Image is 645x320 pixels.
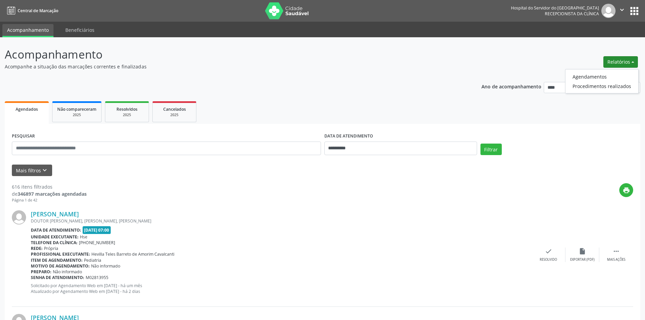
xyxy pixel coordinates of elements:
label: PESQUISAR [12,131,35,142]
p: Solicitado por Agendamento Web em [DATE] - há um mês Atualizado por Agendamento Web em [DATE] - h... [31,283,532,294]
i:  [612,248,620,255]
span: [DATE] 07:00 [83,226,111,234]
a: Beneficiários [61,24,99,36]
span: Central de Marcação [18,8,58,14]
span: Própria [44,246,58,251]
button: apps [628,5,640,17]
label: DATA DE ATENDIMENTO [324,131,373,142]
div: Mais ações [607,257,625,262]
button: Mais filtroskeyboard_arrow_down [12,165,52,176]
div: Resolvido [540,257,557,262]
b: Data de atendimento: [31,227,81,233]
b: Profissional executante: [31,251,90,257]
a: Central de Marcação [5,5,58,16]
a: Procedimentos realizados [565,81,638,91]
i: insert_drive_file [579,248,586,255]
div: Exportar (PDF) [570,257,595,262]
b: Item de agendamento: [31,257,83,263]
i: check [545,248,552,255]
i: print [623,187,630,194]
i: keyboard_arrow_down [41,167,48,174]
p: Acompanhamento [5,46,450,63]
b: Preparo: [31,269,51,275]
ul: Relatórios [565,69,639,93]
strong: 346897 marcações agendadas [18,191,87,197]
span: M02813955 [86,275,108,280]
a: Agendamentos [565,72,638,81]
img: img [12,210,26,225]
div: Página 1 de 42 [12,197,87,203]
p: Acompanhe a situação das marcações correntes e finalizadas [5,63,450,70]
span: Hevilla Teles Barreto de Amorim Cavalcanti [91,251,174,257]
div: de [12,190,87,197]
div: 2025 [157,112,191,118]
a: Acompanhamento [2,24,53,37]
b: Rede: [31,246,43,251]
span: Não informado [53,269,82,275]
a: [PERSON_NAME] [31,210,79,218]
span: Hse [80,234,87,240]
span: Recepcionista da clínica [545,11,599,17]
button:  [616,4,628,18]
div: Hospital do Servidor do [GEOGRAPHIC_DATA] [511,5,599,11]
span: Cancelados [163,106,186,112]
div: DOUTOR [PERSON_NAME], [PERSON_NAME], [PERSON_NAME] [31,218,532,224]
button: print [619,183,633,197]
span: Resolvidos [116,106,137,112]
b: Telefone da clínica: [31,240,78,246]
b: Motivo de agendamento: [31,263,90,269]
b: Senha de atendimento: [31,275,84,280]
img: img [601,4,616,18]
button: Relatórios [603,56,638,68]
div: 2025 [57,112,96,118]
i:  [618,6,626,14]
span: [PHONE_NUMBER] [79,240,115,246]
p: Ano de acompanhamento [481,82,541,90]
span: Agendados [16,106,38,112]
span: Não compareceram [57,106,96,112]
div: 2025 [110,112,144,118]
div: 616 itens filtrados [12,183,87,190]
span: Pediatria [84,257,101,263]
button: Filtrar [480,144,502,155]
span: Não informado [91,263,120,269]
b: Unidade executante: [31,234,79,240]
